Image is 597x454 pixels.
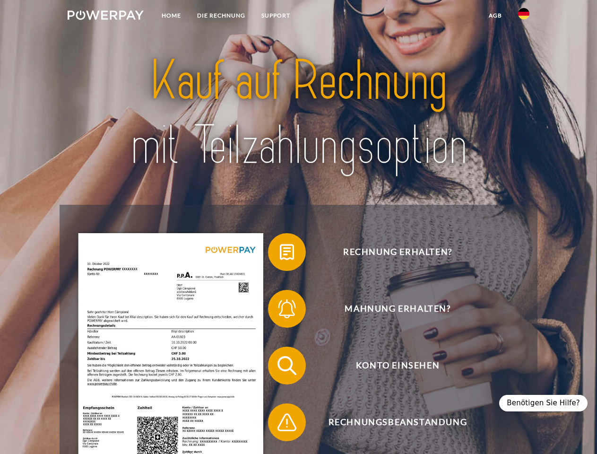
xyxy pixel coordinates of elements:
img: qb_warning.svg [275,410,299,434]
img: qb_search.svg [275,354,299,377]
a: Home [154,7,189,24]
iframe: Button to launch messaging window [559,416,589,446]
img: qb_bell.svg [275,297,299,321]
span: Konto einsehen [282,347,513,384]
img: qb_bill.svg [275,240,299,264]
a: SUPPORT [253,7,298,24]
div: Benötigen Sie Hilfe? [499,395,588,411]
button: Mahnung erhalten? [268,290,514,328]
span: Mahnung erhalten? [282,290,513,328]
img: logo-powerpay-white.svg [68,10,144,20]
a: agb [481,7,510,24]
button: Konto einsehen [268,347,514,384]
img: de [518,8,529,19]
span: Rechnungsbeanstandung [282,403,513,441]
span: Rechnung erhalten? [282,233,513,271]
a: DIE RECHNUNG [189,7,253,24]
button: Rechnungsbeanstandung [268,403,514,441]
button: Rechnung erhalten? [268,233,514,271]
img: title-powerpay_de.svg [90,45,507,181]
